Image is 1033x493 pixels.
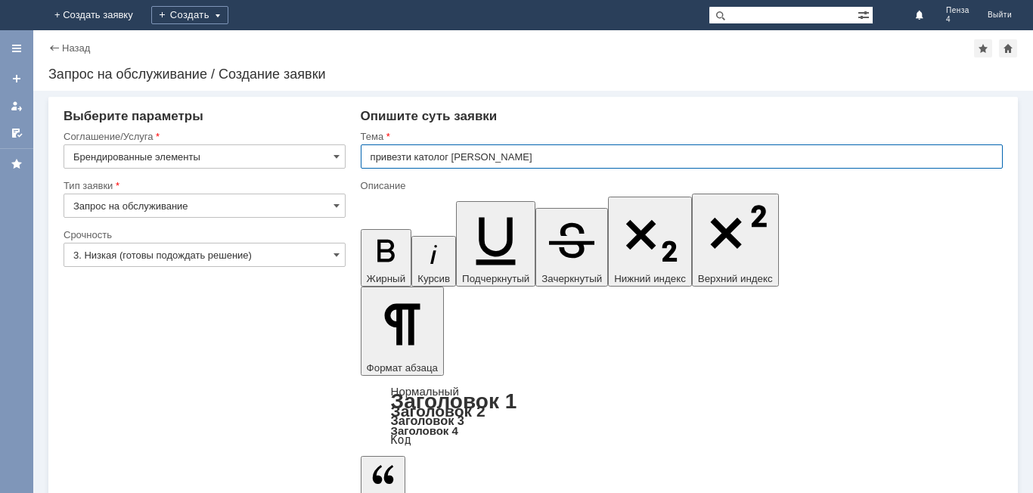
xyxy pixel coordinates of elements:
div: Описание [361,181,1000,191]
span: Подчеркнутый [462,273,529,284]
div: Сделать домашней страницей [999,39,1017,57]
span: Формат абзаца [367,362,438,374]
a: Код [391,433,411,447]
button: Курсив [411,236,456,287]
div: Соглашение/Услуга [64,132,343,141]
button: Подчеркнутый [456,201,535,287]
span: Верхний индекс [698,273,773,284]
div: Срочность [64,230,343,240]
div: Тема [361,132,1000,141]
a: Заголовок 2 [391,402,485,420]
span: Опишите суть заявки [361,109,498,123]
div: Создать [151,6,228,24]
a: Мои заявки [5,94,29,118]
div: Формат абзаца [361,386,1003,445]
div: Запрос на обслуживание / Создание заявки [48,67,1018,82]
span: Выберите параметры [64,109,203,123]
span: Жирный [367,273,406,284]
button: Верхний индекс [692,194,779,287]
span: 4 [946,15,969,24]
button: Жирный [361,229,412,287]
span: Нижний индекс [614,273,686,284]
a: Создать заявку [5,67,29,91]
a: Нормальный [391,385,459,398]
a: Мои согласования [5,121,29,145]
div: Тип заявки [64,181,343,191]
a: Заголовок 4 [391,424,458,437]
a: Заголовок 3 [391,414,464,427]
span: Курсив [417,273,450,284]
span: Зачеркнутый [541,273,602,284]
span: Расширенный поиск [858,7,873,21]
a: Заголовок 1 [391,389,517,413]
span: Пенза [946,6,969,15]
div: Добавить в избранное [974,39,992,57]
button: Формат абзаца [361,287,444,376]
a: Назад [62,42,90,54]
button: Зачеркнутый [535,208,608,287]
button: Нижний индекс [608,197,692,287]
